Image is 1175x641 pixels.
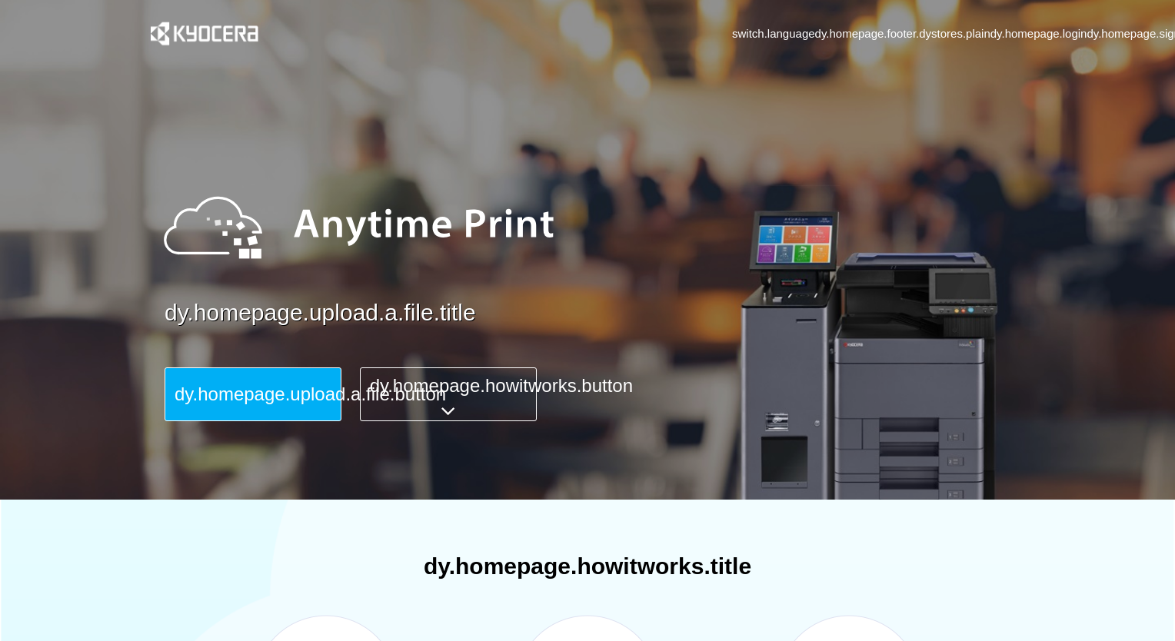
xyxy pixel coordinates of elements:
[732,25,815,42] a: switch.language
[165,297,1049,330] a: dy.homepage.upload.a.file.title
[990,25,1087,42] a: dy.homepage.login
[165,367,341,421] button: dy.homepage.upload.a.file.button
[175,384,446,404] span: dy.homepage.upload.a.file.button
[815,25,990,42] a: dy.homepage.footer.dystores.plain
[360,367,537,421] button: dy.homepage.howitworks.button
